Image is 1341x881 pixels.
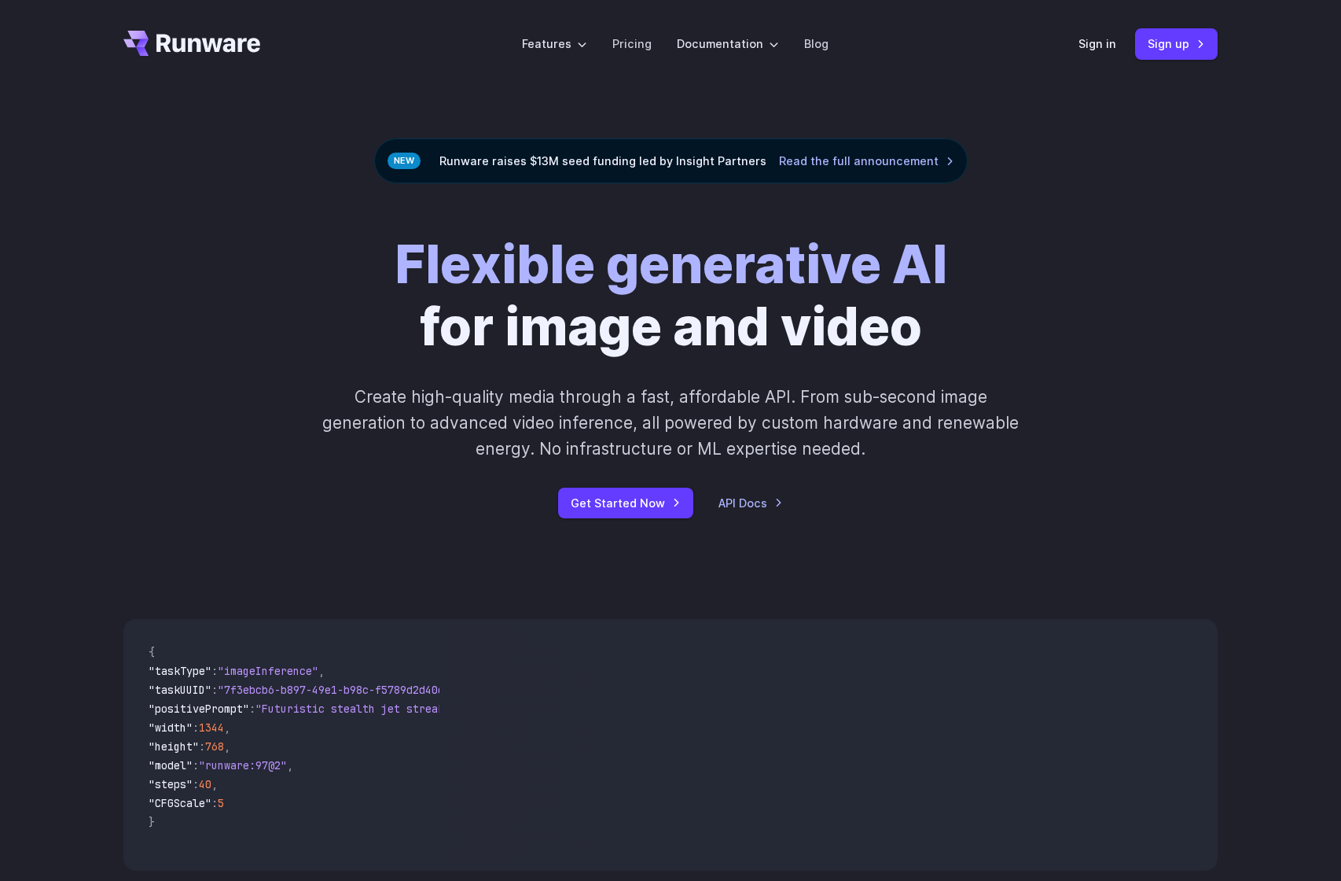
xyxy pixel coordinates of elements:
[558,488,693,518] a: Get Started Now
[218,796,224,810] span: 5
[149,702,249,716] span: "positivePrompt"
[218,683,457,697] span: "7f3ebcb6-b897-49e1-b98c-f5789d2d40d7"
[211,664,218,678] span: :
[205,739,224,754] span: 768
[374,138,968,183] div: Runware raises $13M seed funding led by Insight Partners
[718,494,783,512] a: API Docs
[224,721,230,735] span: ,
[318,664,325,678] span: ,
[193,758,199,772] span: :
[211,683,218,697] span: :
[123,31,260,56] a: Go to /
[149,721,193,735] span: "width"
[199,777,211,791] span: 40
[149,739,199,754] span: "height"
[211,777,218,791] span: ,
[199,758,287,772] span: "runware:97@2"
[1078,35,1116,53] a: Sign in
[321,384,1021,463] p: Create high-quality media through a fast, affordable API. From sub-second image generation to adv...
[224,739,230,754] span: ,
[149,758,193,772] span: "model"
[149,815,155,829] span: }
[1135,28,1218,59] a: Sign up
[193,777,199,791] span: :
[249,702,255,716] span: :
[199,721,224,735] span: 1344
[804,35,828,53] a: Blog
[612,35,652,53] a: Pricing
[395,233,947,296] strong: Flexible generative AI
[395,234,947,359] h1: for image and video
[677,35,779,53] label: Documentation
[779,152,954,170] a: Read the full announcement
[199,739,205,754] span: :
[287,758,293,772] span: ,
[218,664,318,678] span: "imageInference"
[149,683,211,697] span: "taskUUID"
[149,777,193,791] span: "steps"
[149,796,211,810] span: "CFGScale"
[255,702,828,716] span: "Futuristic stealth jet streaking through a neon-lit cityscape with glowing purple exhaust"
[522,35,587,53] label: Features
[149,664,211,678] span: "taskType"
[211,796,218,810] span: :
[193,721,199,735] span: :
[149,645,155,659] span: {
